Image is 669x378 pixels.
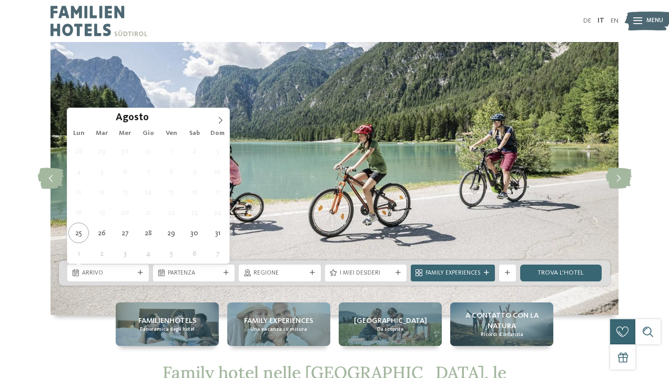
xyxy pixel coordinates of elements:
span: Settembre 3, 2025 [115,243,135,264]
span: Gio [137,130,160,137]
input: Year [149,112,184,123]
span: Agosto 17, 2025 [207,182,228,202]
span: Una vacanza su misura [250,326,307,333]
span: Agosto 23, 2025 [184,202,205,223]
span: Agosto 20, 2025 [115,202,135,223]
span: Agosto 6, 2025 [115,161,135,182]
span: Agosto 18, 2025 [68,202,89,223]
span: Agosto 19, 2025 [92,202,112,223]
span: Agosto 15, 2025 [161,182,181,202]
span: Dom [206,130,229,137]
span: Agosto 11, 2025 [68,182,89,202]
span: Settembre 5, 2025 [161,243,181,264]
span: Agosto 29, 2025 [161,223,181,243]
img: Family hotel nelle Dolomiti: una vacanza nel regno dei Monti Pallidi [50,42,619,315]
span: Menu [646,17,663,25]
span: Agosto 25, 2025 [68,223,89,243]
a: IT [597,17,604,24]
span: Luglio 30, 2025 [115,141,135,161]
span: Agosto 30, 2025 [184,223,205,243]
span: Agosto 4, 2025 [68,161,89,182]
span: Mar [90,130,114,137]
span: Luglio 29, 2025 [92,141,112,161]
a: DE [583,17,591,24]
span: Agosto 2, 2025 [184,141,205,161]
span: Agosto 16, 2025 [184,182,205,202]
a: trova l’hotel [520,265,602,281]
span: Family Experiences [425,269,480,278]
span: Agosto 24, 2025 [207,202,228,223]
span: Family experiences [244,316,313,326]
span: Agosto 8, 2025 [161,161,181,182]
span: Agosto 21, 2025 [138,202,158,223]
span: Agosto 31, 2025 [207,223,228,243]
span: Agosto 7, 2025 [138,161,158,182]
span: Mer [114,130,137,137]
span: Settembre 4, 2025 [138,243,158,264]
span: Agosto 1, 2025 [161,141,181,161]
span: Agosto 14, 2025 [138,182,158,202]
span: Luglio 28, 2025 [68,141,89,161]
span: Agosto [116,113,149,123]
span: Agosto 5, 2025 [92,161,112,182]
span: Sab [183,130,206,137]
span: Agosto 10, 2025 [207,161,228,182]
span: Settembre 2, 2025 [92,243,112,264]
span: Agosto 12, 2025 [92,182,112,202]
a: Family hotel nelle Dolomiti: una vacanza nel regno dei Monti Pallidi Familienhotels Panoramica de... [116,302,219,346]
a: Family hotel nelle Dolomiti: una vacanza nel regno dei Monti Pallidi [GEOGRAPHIC_DATA] Da scoprire [339,302,442,346]
span: Panoramica degli hotel [140,326,195,333]
span: Agosto 3, 2025 [207,141,228,161]
span: [GEOGRAPHIC_DATA] [354,316,427,326]
span: Agosto 9, 2025 [184,161,205,182]
span: Agosto 26, 2025 [92,223,112,243]
span: I miei desideri [340,269,392,278]
span: Partenza [168,269,220,278]
span: Luglio 31, 2025 [138,141,158,161]
span: Ricordi d’infanzia [481,331,523,338]
span: Settembre 1, 2025 [68,243,89,264]
span: Agosto 28, 2025 [138,223,158,243]
span: Settembre 6, 2025 [184,243,205,264]
span: Regione [254,269,306,278]
span: Agosto 27, 2025 [115,223,135,243]
span: Lun [67,130,90,137]
span: Da scoprire [377,326,403,333]
span: Agosto 13, 2025 [115,182,135,202]
a: Family hotel nelle Dolomiti: una vacanza nel regno dei Monti Pallidi Family experiences Una vacan... [227,302,330,346]
span: A contatto con la natura [454,310,549,331]
span: Agosto 22, 2025 [161,202,181,223]
a: EN [611,17,619,24]
span: Ven [160,130,183,137]
span: Familienhotels [138,316,197,326]
span: Arrivo [82,269,134,278]
a: Family hotel nelle Dolomiti: una vacanza nel regno dei Monti Pallidi A contatto con la natura Ric... [450,302,553,346]
span: Settembre 7, 2025 [207,243,228,264]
